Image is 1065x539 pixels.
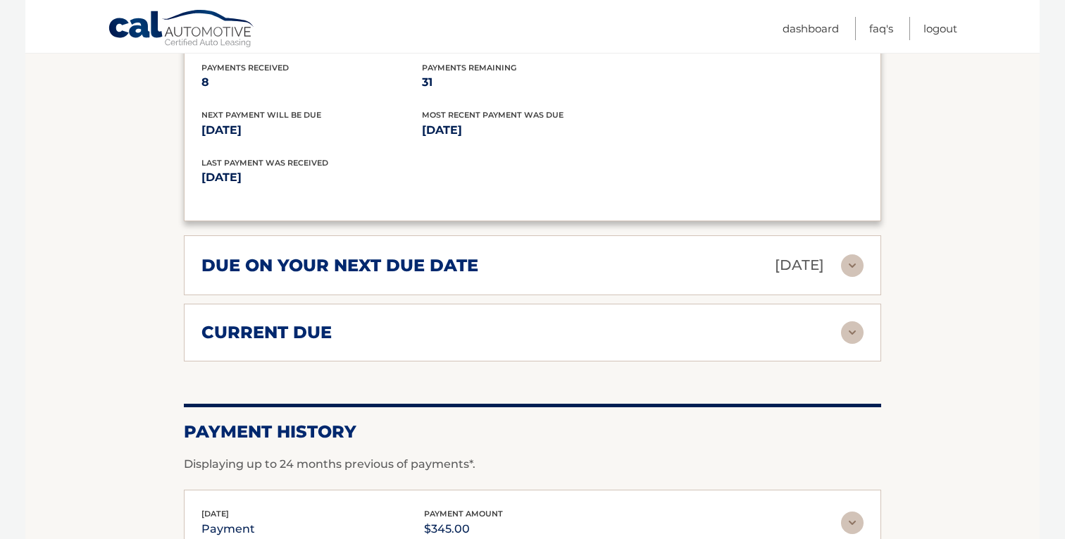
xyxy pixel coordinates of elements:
[201,110,321,120] span: Next Payment will be due
[201,519,255,539] p: payment
[201,255,478,276] h2: due on your next due date
[201,73,422,92] p: 8
[841,254,864,277] img: accordion-rest.svg
[422,63,516,73] span: Payments Remaining
[422,120,642,140] p: [DATE]
[775,253,824,278] p: [DATE]
[184,456,881,473] p: Displaying up to 24 months previous of payments*.
[783,17,839,40] a: Dashboard
[201,168,532,187] p: [DATE]
[201,322,332,343] h2: current due
[422,73,642,92] p: 31
[184,421,881,442] h2: Payment History
[424,519,503,539] p: $345.00
[201,63,289,73] span: Payments Received
[923,17,957,40] a: Logout
[201,509,229,519] span: [DATE]
[201,158,328,168] span: Last Payment was received
[869,17,893,40] a: FAQ's
[201,120,422,140] p: [DATE]
[841,321,864,344] img: accordion-rest.svg
[422,110,563,120] span: Most Recent Payment Was Due
[108,9,256,50] a: Cal Automotive
[841,512,864,534] img: accordion-rest.svg
[424,509,503,519] span: payment amount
